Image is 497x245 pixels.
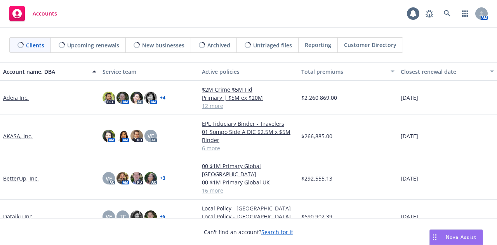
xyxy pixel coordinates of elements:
[301,94,337,102] span: $2,260,869.00
[202,120,295,128] a: EPL Fiduciary Binder - Travelers
[440,6,455,21] a: Search
[202,102,295,110] a: 12 more
[401,212,418,221] span: [DATE]
[202,178,295,186] a: 00 $1M Primary Global UK
[199,62,298,81] button: Active policies
[103,130,115,142] img: photo
[144,210,157,223] img: photo
[207,41,230,49] span: Archived
[430,230,440,245] div: Drag to move
[3,174,39,182] a: BetterUp, Inc.
[301,174,332,182] span: $292,555.13
[305,41,331,49] span: Reporting
[202,204,295,212] a: Local Policy - [GEOGRAPHIC_DATA]
[116,130,129,142] img: photo
[99,62,199,81] button: Service team
[202,144,295,152] a: 6 more
[401,132,418,140] span: [DATE]
[261,228,293,236] a: Search for it
[130,92,143,104] img: photo
[33,10,57,17] span: Accounts
[106,174,112,182] span: VE
[422,6,437,21] a: Report a Bug
[253,41,292,49] span: Untriaged files
[130,130,143,142] img: photo
[446,234,476,240] span: Nova Assist
[3,212,34,221] a: Dataiku Inc.
[120,212,126,221] span: TC
[130,210,143,223] img: photo
[344,41,396,49] span: Customer Directory
[3,94,29,102] a: Adeia Inc.
[116,172,129,184] img: photo
[457,6,473,21] a: Switch app
[160,176,165,181] a: + 3
[429,229,483,245] button: Nova Assist
[401,94,418,102] span: [DATE]
[144,92,157,104] img: photo
[116,92,129,104] img: photo
[160,214,165,219] a: + 5
[301,68,386,76] div: Total premiums
[202,212,295,221] a: Local Policy - [GEOGRAPHIC_DATA]
[401,68,485,76] div: Closest renewal date
[398,62,497,81] button: Closest renewal date
[144,172,157,184] img: photo
[148,132,154,140] span: VE
[103,68,196,76] div: Service team
[26,41,44,49] span: Clients
[202,85,295,94] a: $2M Crime $5M Fid
[401,174,418,182] span: [DATE]
[298,62,398,81] button: Total premiums
[103,92,115,104] img: photo
[301,212,332,221] span: $690,902.39
[202,186,295,195] a: 16 more
[160,96,165,100] a: + 4
[6,3,60,24] a: Accounts
[301,132,332,140] span: $266,885.00
[106,212,112,221] span: VE
[202,162,295,178] a: 00 $1M Primary Global [GEOGRAPHIC_DATA]
[67,41,119,49] span: Upcoming renewals
[202,128,295,144] a: 01 Sompo Side A DIC $2.5M x $5M Binder
[202,94,295,102] a: Primary | $5M ex $20M
[202,68,295,76] div: Active policies
[3,68,88,76] div: Account name, DBA
[130,172,143,184] img: photo
[204,228,293,236] span: Can't find an account?
[3,132,33,140] a: AKASA, Inc.
[142,41,184,49] span: New businesses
